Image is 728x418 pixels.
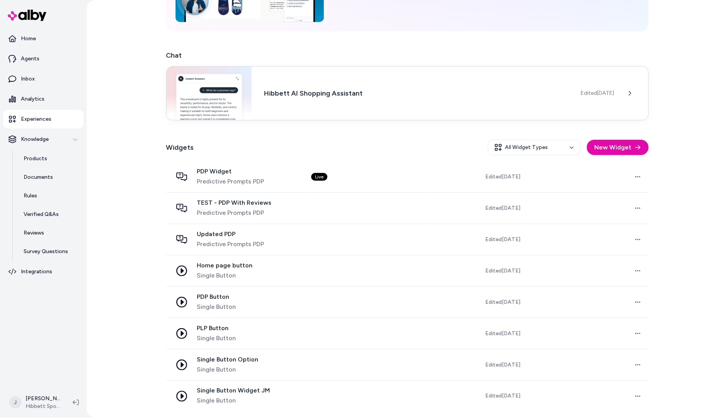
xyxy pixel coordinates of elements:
a: Inbox [3,70,84,88]
button: New Widget [587,140,649,155]
span: Hibbett Sports [26,403,60,410]
span: Edited [DATE] [485,236,520,243]
p: Knowledge [21,135,49,143]
p: Home [21,35,36,43]
span: PDP Widget [197,168,264,175]
p: Reviews [24,229,44,237]
span: Home page button [197,262,253,269]
span: TEST - PDP With Reviews [197,199,272,207]
h2: Widgets [166,142,194,153]
p: Agents [21,55,39,63]
span: Single Button Widget JM [197,387,270,395]
span: Predictive Prompts PDP [197,177,264,186]
span: Edited [DATE] [485,173,520,181]
a: Integrations [3,262,84,281]
a: Agents [3,50,84,68]
h2: Chat [166,50,649,61]
span: Single Button [197,396,270,406]
p: Documents [24,173,53,181]
span: Edited [DATE] [485,330,520,337]
a: Products [16,149,84,168]
a: Rules [16,187,84,205]
div: Live [311,173,327,181]
span: Single Button Option [197,356,259,363]
span: Edited [DATE] [485,204,520,212]
p: Experiences [21,115,51,123]
span: Edited [DATE] [581,89,614,97]
p: Rules [24,192,37,200]
span: Single Button [197,365,259,374]
span: Updated PDP [197,230,264,238]
span: Edited [DATE] [485,392,520,400]
a: Survey Questions [16,242,84,261]
p: Analytics [21,95,44,103]
button: Knowledge [3,130,84,149]
span: Single Button [197,302,236,312]
h3: Hibbett AI Shopping Assistant [264,88,568,99]
span: Edited [DATE] [485,361,520,369]
span: J [9,396,22,409]
p: Survey Questions [24,248,68,255]
p: Inbox [21,75,35,83]
img: Chat widget [167,67,252,120]
a: Documents [16,168,84,187]
button: J[PERSON_NAME]Hibbett Sports [5,390,66,415]
a: Experiences [3,110,84,128]
a: Verified Q&As [16,205,84,224]
a: Chat widgetHibbett AI Shopping AssistantEdited[DATE] [166,67,649,121]
p: Verified Q&As [24,211,59,218]
span: Edited [DATE] [485,267,520,275]
button: All Widget Types [488,140,581,155]
span: Single Button [197,271,253,280]
p: [PERSON_NAME] [26,395,60,403]
img: alby Logo [8,10,46,21]
span: Predictive Prompts PDP [197,240,264,249]
a: Analytics [3,90,84,108]
a: Reviews [16,224,84,242]
span: PDP Button [197,293,236,301]
span: PLP Button [197,324,236,332]
span: Predictive Prompts PDP [197,208,272,218]
span: Edited [DATE] [485,298,520,306]
a: Home [3,29,84,48]
span: Single Button [197,334,236,343]
p: Products [24,155,47,163]
p: Integrations [21,268,52,276]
